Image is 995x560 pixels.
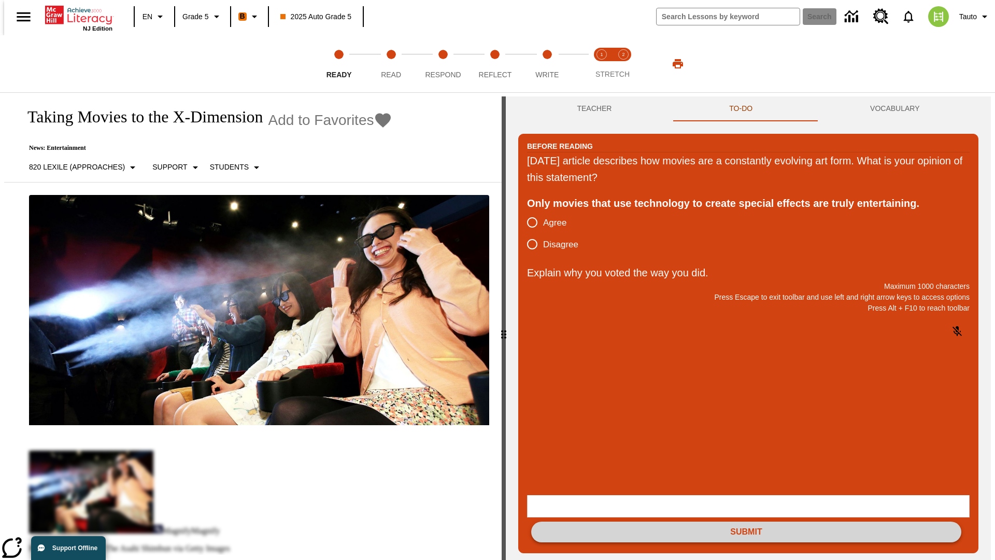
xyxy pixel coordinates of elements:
[928,6,949,27] img: avatar image
[531,522,961,542] button: Submit
[527,303,970,314] p: Press Alt + F10 to reach toolbar
[465,35,525,92] button: Reflect step 4 of 5
[268,112,374,129] span: Add to Favorites
[657,8,800,25] input: search field
[425,71,461,79] span: Respond
[622,52,624,57] text: 2
[361,35,421,92] button: Read step 2 of 5
[29,195,489,425] img: Panel in front of the seats sprays water mist to the happy audience at a 4DX-equipped theater.
[4,96,502,555] div: reading
[527,195,970,212] div: Only movies that use technology to create special effects are truly entertaining.
[4,8,151,18] body: Explain why you voted the way you did. Maximum 1000 characters Press Alt + F10 to reach toolbar P...
[922,3,955,30] button: Select a new avatar
[502,96,506,560] div: Press Enter or Spacebar and then press right and left arrow keys to move the slider
[309,35,369,92] button: Ready step 1 of 5
[608,35,638,92] button: Stretch Respond step 2 of 2
[506,96,991,560] div: activity
[83,25,112,32] span: NJ Edition
[182,11,209,22] span: Grade 5
[143,11,152,22] span: EN
[959,11,977,22] span: Tauto
[326,71,352,79] span: Ready
[206,158,267,177] button: Select Student
[543,238,578,251] span: Disagree
[527,264,970,281] p: Explain why you voted the way you did.
[240,10,245,23] span: B
[17,144,392,152] p: News: Entertainment
[479,71,512,79] span: Reflect
[210,162,249,173] p: Students
[413,35,473,92] button: Respond step 3 of 5
[535,71,559,79] span: Write
[8,2,39,32] button: Open side menu
[31,536,106,560] button: Support Offline
[280,11,352,22] span: 2025 Auto Grade 5
[148,158,205,177] button: Scaffolds, Support
[600,52,603,57] text: 1
[45,4,112,32] div: Home
[945,319,970,344] button: Click to activate and allow voice recognition
[178,7,227,26] button: Grade: Grade 5, Select a grade
[527,292,970,303] p: Press Escape to exit toolbar and use left and right arrow keys to access options
[661,54,694,73] button: Print
[268,111,393,129] button: Add to Favorites - Taking Movies to the X-Dimension
[381,71,401,79] span: Read
[527,281,970,292] p: Maximum 1000 characters
[895,3,922,30] a: Notifications
[838,3,867,31] a: Data Center
[138,7,171,26] button: Language: EN, Select a language
[671,96,812,121] button: TO-DO
[955,7,995,26] button: Profile/Settings
[52,544,97,552] span: Support Offline
[595,70,630,78] span: STRETCH
[17,107,263,127] h1: Taking Movies to the X-Dimension
[517,35,577,92] button: Write step 5 of 5
[29,162,125,173] p: 820 Lexile (Approaches)
[527,212,587,255] div: poll
[543,216,566,230] span: Agree
[587,35,617,92] button: Stretch Read step 1 of 2
[25,158,143,177] button: Select Lexile, 820 Lexile (Approaches)
[812,96,978,121] button: VOCABULARY
[527,141,593,152] h2: Before Reading
[518,96,978,121] div: Instructional Panel Tabs
[518,96,671,121] button: Teacher
[234,7,265,26] button: Boost Class color is orange. Change class color
[527,152,970,186] div: [DATE] article describes how movies are a constantly evolving art form. What is your opinion of t...
[152,162,187,173] p: Support
[867,3,895,31] a: Resource Center, Will open in new tab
